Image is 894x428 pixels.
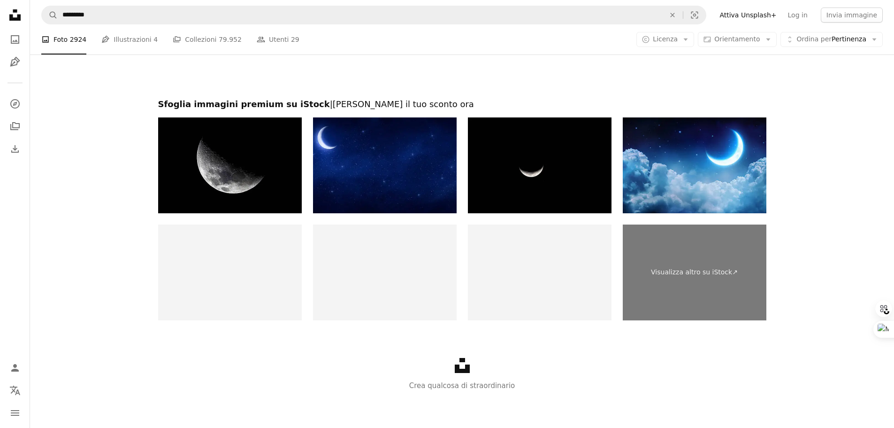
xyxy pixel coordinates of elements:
[683,6,706,24] button: Ricerca visiva
[623,225,766,320] a: Visualizza altro su iStock↗
[158,117,302,213] img: Mezzaluna luna-alta qualità ripreso al telescopio
[6,6,24,26] a: Home — Unsplash
[313,117,457,213] img: Luna e notte stellata
[41,6,706,24] form: Trova visual in tutto il sito
[623,117,766,213] img: Romantica mezza luna sulle nuvole
[6,53,24,71] a: Illustrazioni
[653,35,678,43] span: Licenza
[30,380,894,391] p: Crea qualcosa di straordinario
[6,381,24,400] button: Lingua
[698,32,776,47] button: Orientamento
[313,225,457,320] img: Grande mosaico della luna
[330,99,474,109] span: | [PERSON_NAME] il tuo sconto ora
[158,225,302,320] img: Tranquilla notte stellata
[6,30,24,49] a: Foto
[257,24,299,54] a: Utenti 29
[6,404,24,422] button: Menu
[6,117,24,136] a: Collezioni
[780,32,883,47] button: Ordina perPertinenza
[468,117,611,213] img: Luna crescente con accanto la seconda luna (asteroide 2024 PT5).
[6,358,24,377] a: Accedi / Registrati
[797,35,866,44] span: Pertinenza
[173,24,242,54] a: Collezioni 79.952
[714,8,782,23] a: Attiva Unsplash+
[291,34,299,45] span: 29
[219,34,242,45] span: 79.952
[42,6,58,24] button: Cerca su Unsplash
[6,94,24,113] a: Esplora
[636,32,694,47] button: Licenza
[6,140,24,158] a: Cronologia download
[153,34,158,45] span: 4
[101,24,158,54] a: Illustrazioni 4
[158,99,766,110] h2: Sfoglia immagini premium su iStock
[714,35,760,43] span: Orientamento
[782,8,813,23] a: Log in
[468,225,611,320] img: Dettaglio della bandiera nazionale della Turchia che sventola nel vento.
[821,8,883,23] button: Invia immagine
[797,35,832,43] span: Ordina per
[662,6,683,24] button: Elimina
